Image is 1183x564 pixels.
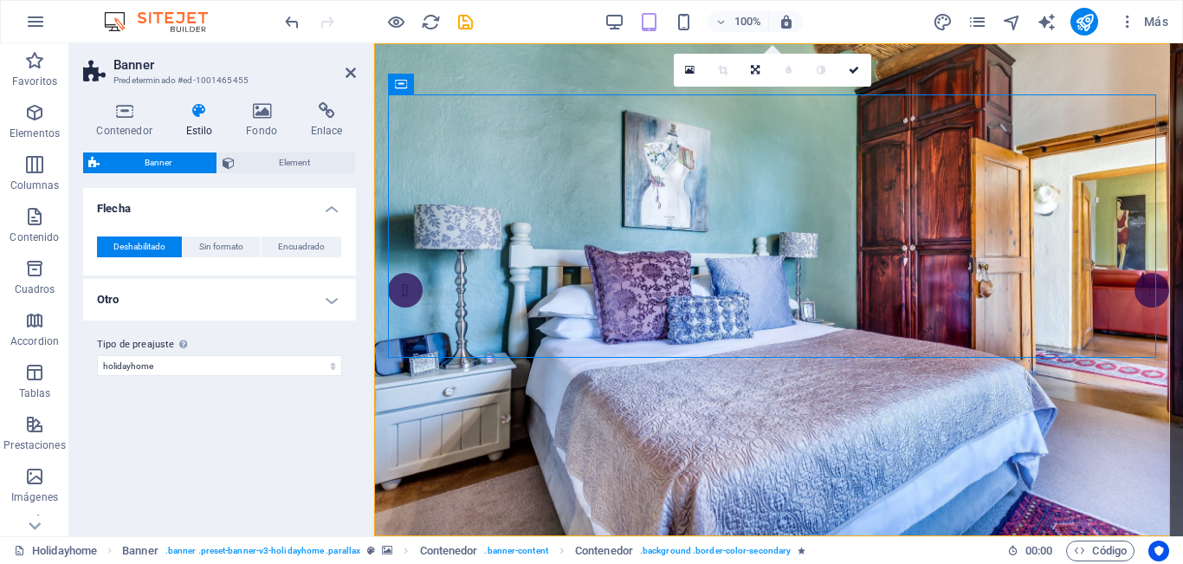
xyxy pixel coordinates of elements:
[83,152,217,173] button: Banner
[798,546,805,555] i: El elemento contiene una animación
[932,11,953,32] button: design
[421,12,441,32] i: Volver a cargar página
[420,11,441,32] button: reload
[113,57,356,73] h2: Banner
[773,54,805,87] a: Desenfoque
[217,152,356,173] button: Element
[97,334,342,355] label: Tipo de preajuste
[385,11,406,32] button: Haz clic para salir del modo de previsualización y seguir editando
[1001,11,1022,32] button: navigator
[14,541,97,561] a: Haz clic para cancelar la selección y doble clic para abrir páginas
[1112,8,1175,36] button: Más
[10,230,59,244] p: Contenido
[382,546,392,555] i: Este elemento contiene un fondo
[122,541,158,561] span: Haz clic para seleccionar y doble clic para editar
[233,102,298,139] h4: Fondo
[10,334,59,348] p: Accordion
[281,11,302,32] button: undo
[707,54,740,87] a: Modo de recorte
[966,11,987,32] button: pages
[10,178,60,192] p: Columnas
[1025,541,1052,561] span: 00 00
[674,54,707,87] a: Selecciona archivos del administrador de archivos, de la galería de fotos o carga archivo(s)
[740,54,773,87] a: Cambiar orientación
[1007,541,1053,561] h6: Tiempo de la sesión
[240,152,351,173] span: Element
[1074,541,1127,561] span: Código
[1148,541,1169,561] button: Usercentrics
[838,54,871,87] a: Confirmar ( Ctrl ⏎ )
[455,11,475,32] button: save
[105,152,211,173] span: Banner
[420,541,478,561] span: Haz clic para seleccionar y doble clic para editar
[278,237,325,257] span: Encuadrado
[933,12,953,32] i: Diseño (Ctrl+Alt+Y)
[484,541,547,561] span: . banner-content
[967,12,987,32] i: Páginas (Ctrl+Alt+S)
[19,386,51,400] p: Tablas
[805,54,838,87] a: Escala de grises
[297,102,356,139] h4: Enlace
[199,237,243,257] span: Sin formato
[97,237,182,257] button: Deshabilitado
[15,282,55,296] p: Cuadros
[708,11,769,32] button: 100%
[3,438,65,452] p: Prestaciones
[734,11,761,32] h6: 100%
[113,73,321,88] h3: Predeterminado #ed-1001465455
[1002,12,1022,32] i: Navegador
[100,11,229,32] img: Editor Logo
[575,541,633,561] span: Haz clic para seleccionar y doble clic para editar
[183,237,260,257] button: Sin formato
[282,12,302,32] i: Deshacer: Cambiar botón (Ctrl+Z)
[165,541,360,561] span: . banner .preset-banner-v3-holidayhome .parallax
[172,102,233,139] h4: Estilo
[83,102,172,139] h4: Contenedor
[83,279,356,321] h4: Otro
[1119,13,1168,30] span: Más
[779,14,794,29] i: Al redimensionar, ajustar el nivel de zoom automáticamente para ajustarse al dispositivo elegido.
[1070,8,1098,36] button: publish
[11,490,58,504] p: Imágenes
[367,546,375,555] i: Este elemento es un preajuste personalizable
[122,541,805,561] nav: breadcrumb
[456,12,475,32] i: Guardar (Ctrl+S)
[1037,12,1057,32] i: AI Writer
[1038,544,1040,557] span: :
[83,188,356,219] h4: Flecha
[1036,11,1057,32] button: text_generator
[1066,541,1135,561] button: Código
[12,75,57,88] p: Favoritos
[113,237,165,257] span: Deshabilitado
[262,237,341,257] button: Encuadrado
[10,126,60,140] p: Elementos
[640,541,791,561] span: . background .border-color-secondary
[1075,12,1095,32] i: Publicar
